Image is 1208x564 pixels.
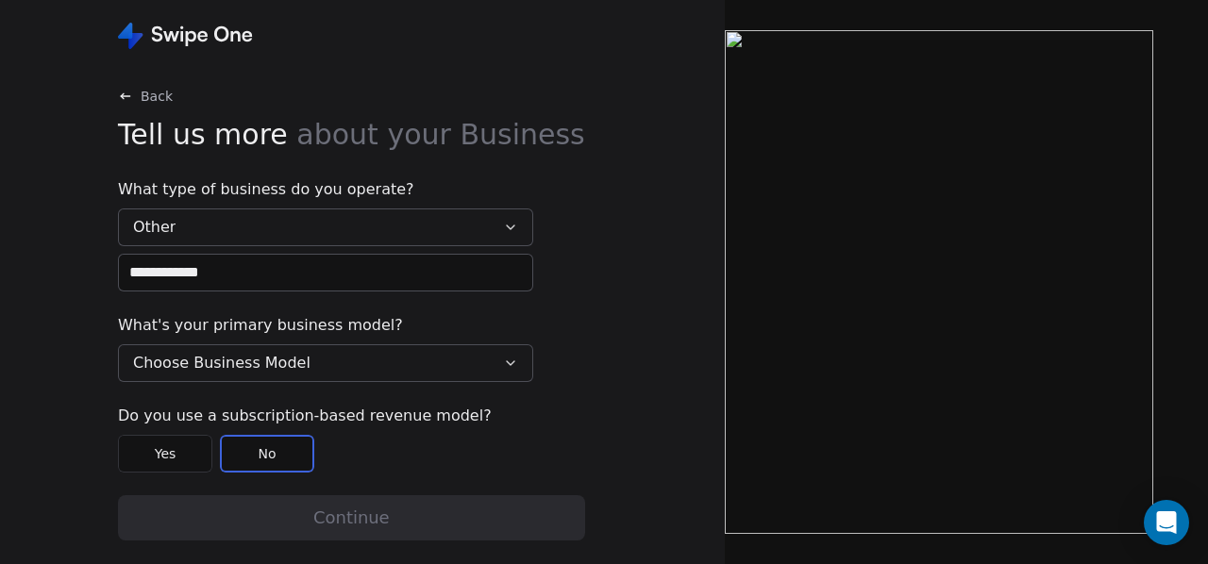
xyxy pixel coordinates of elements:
span: What type of business do you operate? [118,178,533,201]
span: Choose Business Model [133,352,310,374]
button: Continue [118,495,585,540]
div: Open Intercom Messenger [1144,500,1189,545]
span: What's your primary business model? [118,314,533,337]
span: Tell us more [118,113,585,156]
span: about your Business [296,118,584,151]
span: Back [141,87,173,106]
span: Do you use a subscription-based revenue model? [118,405,533,427]
span: Other [133,216,176,239]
